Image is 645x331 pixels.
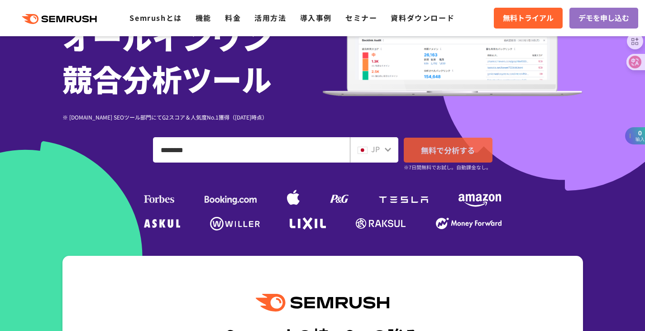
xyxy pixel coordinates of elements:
[129,12,182,23] a: Semrushとは
[371,144,380,154] span: JP
[625,127,645,144] button: I0输入
[153,138,349,162] input: ドメイン、キーワードまたはURLを入力してください
[62,113,323,121] div: ※ [DOMAIN_NAME] SEOツール部門にてG2スコア＆人気度No.1獲得（[DATE]時点）
[345,12,377,23] a: セミナー
[300,12,332,23] a: 導入事例
[404,138,492,163] a: 無料で分析する
[494,8,563,29] a: 無料トライアル
[503,12,554,24] span: 無料トライアル
[256,294,389,312] img: Semrush
[391,12,454,23] a: 資料ダウンロード
[404,163,491,172] small: ※7日間無料でお試し。自動課金なし。
[569,8,638,29] a: デモを申し込む
[196,12,211,23] a: 機能
[578,12,629,24] span: デモを申し込む
[62,16,323,99] h1: オールインワン 競合分析ツール
[254,12,286,23] a: 活用方法
[421,144,475,156] span: 無料で分析する
[225,12,241,23] a: 料金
